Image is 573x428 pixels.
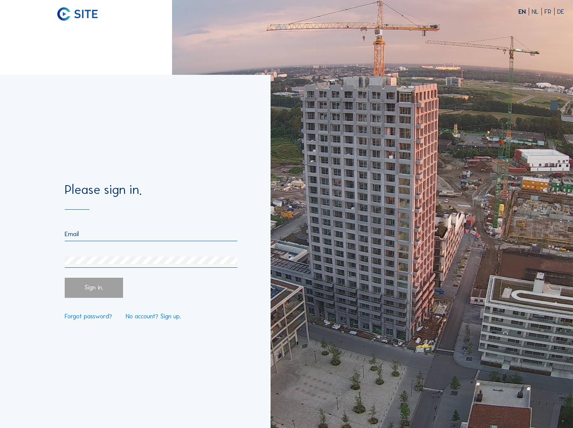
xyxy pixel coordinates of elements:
[557,9,564,15] div: DE
[518,9,529,15] div: EN
[65,183,237,210] div: Please sign in.
[532,9,542,15] div: NL
[65,230,237,238] input: Email
[545,9,555,15] div: FR
[65,278,123,298] div: Sign in.
[57,7,98,21] img: C-SITE logo
[65,313,112,320] a: Forgot password?
[126,313,181,320] a: No account? Sign up.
